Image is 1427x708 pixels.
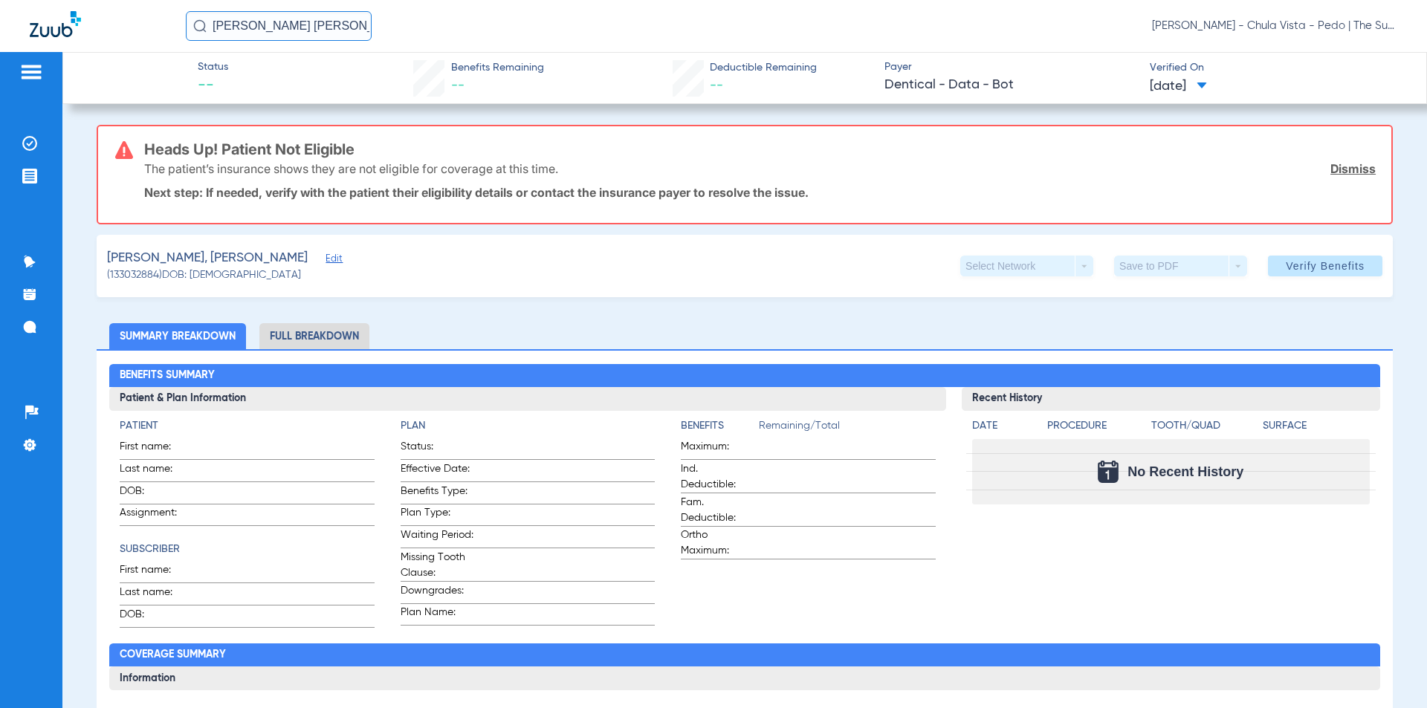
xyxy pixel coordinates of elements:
span: Edit [326,253,339,267]
span: No Recent History [1127,464,1243,479]
h2: Coverage Summary [109,643,1379,667]
app-breakdown-title: Surface [1263,418,1369,439]
span: (133032884) DOB: [DEMOGRAPHIC_DATA] [107,267,301,283]
span: Maximum: [681,439,754,459]
span: Missing Tooth Clause: [401,550,473,581]
span: Effective Date: [401,461,473,481]
h4: Plan [401,418,655,434]
h4: Benefits [681,418,759,434]
h3: Information [109,666,1379,690]
span: Assignment: [120,505,192,525]
h4: Subscriber [120,542,374,557]
span: Benefits Remaining [451,60,544,76]
h3: Heads Up! Patient Not Eligible [144,142,1376,157]
p: Next step: If needed, verify with the patient their eligibility details or contact the insurance ... [144,185,1376,200]
iframe: Chat Widget [1353,637,1427,708]
img: Calendar [1098,461,1119,483]
span: Ind. Deductible: [681,461,754,493]
h3: Recent History [962,387,1380,411]
span: Waiting Period: [401,527,473,548]
span: Plan Name: [401,605,473,625]
span: Status [198,59,228,75]
h4: Tooth/Quad [1151,418,1258,434]
span: -- [198,76,228,97]
app-breakdown-title: Benefits [681,418,759,439]
img: error-icon [115,141,133,159]
span: Plan Type: [401,505,473,525]
span: Deductible Remaining [710,60,817,76]
span: DOB: [120,484,192,504]
span: Ortho Maximum: [681,527,754,559]
h2: Benefits Summary [109,364,1379,388]
span: Verify Benefits [1286,260,1365,272]
span: [PERSON_NAME], [PERSON_NAME] [107,249,308,267]
a: Dismiss [1330,161,1376,176]
img: hamburger-icon [19,63,43,81]
h4: Surface [1263,418,1369,434]
span: First name: [120,439,192,459]
h4: Procedure [1047,418,1146,434]
span: DOB: [120,607,192,627]
app-breakdown-title: Date [972,418,1035,439]
img: Zuub Logo [30,11,81,37]
app-breakdown-title: Tooth/Quad [1151,418,1258,439]
span: First name: [120,562,192,582]
span: Last name: [120,461,192,481]
h4: Patient [120,418,374,434]
span: [PERSON_NAME] - Chula Vista - Pedo | The Super Dentists [1152,19,1397,33]
span: [DATE] [1150,77,1207,96]
span: Verified On [1150,60,1402,76]
span: Payer [884,59,1137,75]
input: Search for patients [186,11,372,41]
span: Benefits Type: [401,484,473,504]
button: Verify Benefits [1268,256,1382,276]
span: Last name: [120,585,192,605]
span: Status: [401,439,473,459]
h4: Date [972,418,1035,434]
img: Search Icon [193,19,207,33]
span: Downgrades: [401,583,473,603]
span: -- [710,79,723,92]
span: -- [451,79,465,92]
span: Dentical - Data - Bot [884,76,1137,94]
li: Full Breakdown [259,323,369,349]
span: Fam. Deductible: [681,495,754,526]
p: The patient’s insurance shows they are not eligible for coverage at this time. [144,161,558,176]
li: Summary Breakdown [109,323,246,349]
app-breakdown-title: Procedure [1047,418,1146,439]
h3: Patient & Plan Information [109,387,945,411]
span: Remaining/Total [759,418,935,439]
